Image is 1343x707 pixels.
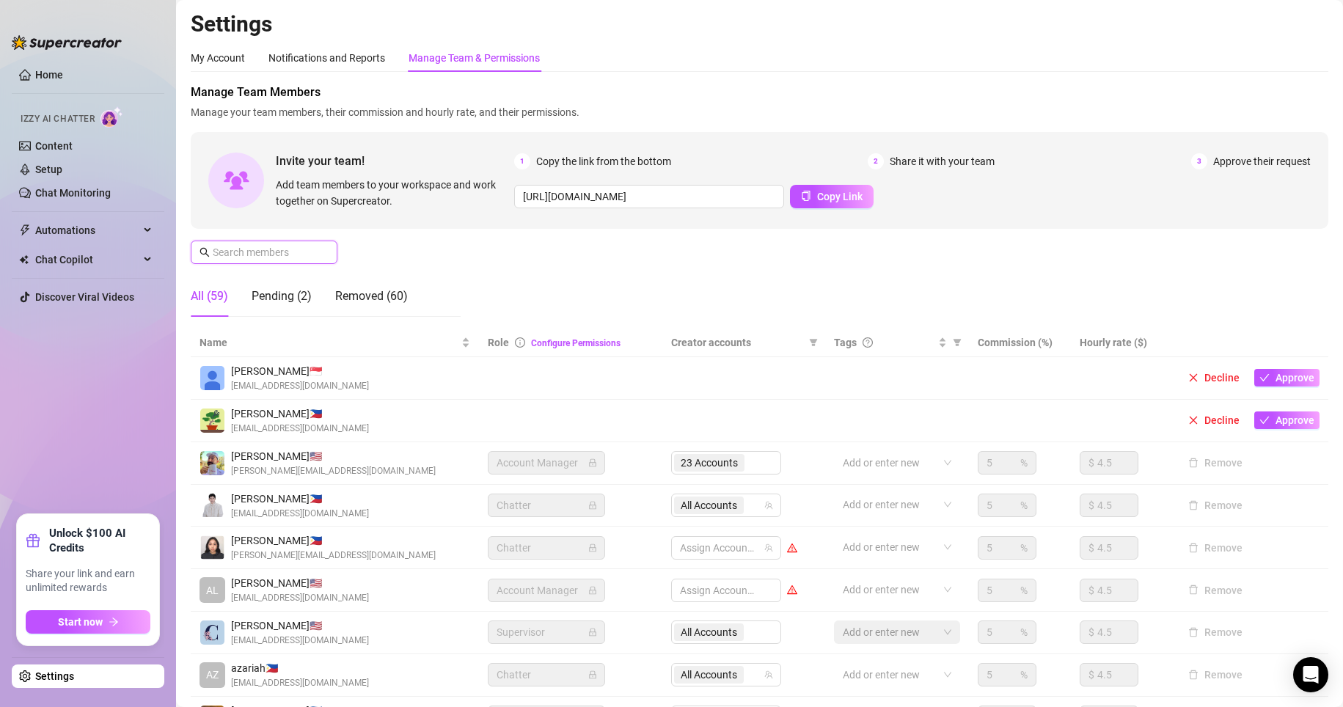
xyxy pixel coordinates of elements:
span: Decline [1204,414,1240,426]
img: Juan Mutya [200,409,224,433]
button: Remove [1182,666,1248,684]
img: Katrina Mendiola [200,535,224,560]
img: Caylie Clarke [200,620,224,645]
img: AI Chatter [100,106,123,128]
span: [PERSON_NAME] 🇺🇸 [231,575,369,591]
span: Share your link and earn unlimited rewards [26,567,150,596]
div: All (59) [191,287,228,305]
span: Supervisor [497,621,596,643]
span: Add team members to your workspace and work together on Supercreator. [276,177,508,209]
span: All Accounts [681,667,737,683]
span: AZ [206,667,219,683]
button: Start nowarrow-right [26,610,150,634]
span: filter [953,338,962,347]
img: Haydee Joy Gentiles [200,366,224,390]
span: All Accounts [681,497,737,513]
span: [EMAIL_ADDRESS][DOMAIN_NAME] [231,634,369,648]
button: Decline [1182,411,1245,429]
a: Home [35,69,63,81]
span: Chatter [497,664,596,686]
span: filter [950,331,965,353]
img: logo-BBDzfeDw.svg [12,35,122,50]
span: lock [588,586,597,595]
span: Creator accounts [671,334,803,351]
span: thunderbolt [19,224,31,236]
span: All Accounts [674,666,744,684]
span: [EMAIL_ADDRESS][DOMAIN_NAME] [231,507,369,521]
button: Remove [1182,539,1248,557]
span: Approve [1276,372,1314,384]
span: Account Manager [497,579,596,601]
span: Chat Copilot [35,248,139,271]
span: Name [200,334,458,351]
span: team [764,543,773,552]
span: team [764,670,773,679]
span: 2 [868,153,884,169]
div: Notifications and Reports [268,50,385,66]
span: lock [588,670,597,679]
button: Approve [1254,411,1320,429]
div: My Account [191,50,245,66]
a: Discover Viral Videos [35,291,134,303]
span: 1 [514,153,530,169]
span: Izzy AI Chatter [21,112,95,126]
span: [PERSON_NAME][EMAIL_ADDRESS][DOMAIN_NAME] [231,549,436,563]
span: close [1188,373,1199,383]
span: warning [787,543,797,553]
span: Manage your team members, their commission and hourly rate, and their permissions. [191,104,1328,120]
span: azariah 🇵🇭 [231,660,369,676]
button: Remove [1182,623,1248,641]
span: copy [801,191,811,201]
div: Open Intercom Messenger [1293,657,1328,692]
span: [EMAIL_ADDRESS][DOMAIN_NAME] [231,591,369,605]
button: Copy Link [790,185,874,208]
span: warning [787,585,797,595]
span: [PERSON_NAME] 🇵🇭 [231,532,436,549]
span: Invite your team! [276,152,514,170]
button: Remove [1182,454,1248,472]
span: team [764,501,773,510]
span: Start now [58,616,103,628]
span: gift [26,533,40,548]
th: Commission (%) [969,329,1072,357]
span: [PERSON_NAME] 🇵🇭 [231,491,369,507]
span: lock [588,458,597,467]
button: Remove [1182,582,1248,599]
button: Approve [1254,369,1320,387]
span: lock [588,501,597,510]
a: Configure Permissions [531,338,621,348]
span: AL [206,582,219,598]
span: filter [809,338,818,347]
span: [PERSON_NAME] 🇺🇸 [231,448,436,464]
span: [PERSON_NAME] 🇵🇭 [231,406,369,422]
span: info-circle [515,337,525,348]
span: Manage Team Members [191,84,1328,101]
h2: Settings [191,10,1328,38]
a: Setup [35,164,62,175]
span: Copy Link [817,191,863,202]
span: All Accounts [674,497,744,514]
span: lock [588,628,597,637]
span: Share it with your team [890,153,995,169]
th: Name [191,329,479,357]
span: [EMAIL_ADDRESS][DOMAIN_NAME] [231,422,369,436]
a: Settings [35,670,74,682]
span: check [1259,415,1270,425]
span: [PERSON_NAME] 🇺🇸 [231,618,369,634]
span: close [1188,415,1199,425]
span: Decline [1204,372,1240,384]
button: Decline [1182,369,1245,387]
span: arrow-right [109,617,119,627]
span: Approve [1276,414,1314,426]
span: filter [806,331,821,353]
img: Paul Andrei Casupanan [200,493,224,517]
span: [EMAIL_ADDRESS][DOMAIN_NAME] [231,676,369,690]
span: Automations [35,219,139,242]
span: Approve their request [1213,153,1311,169]
div: Removed (60) [335,287,408,305]
img: Chat Copilot [19,254,29,265]
strong: Unlock $100 AI Credits [49,526,150,555]
span: [EMAIL_ADDRESS][DOMAIN_NAME] [231,379,369,393]
span: question-circle [863,337,873,348]
span: [PERSON_NAME] 🇸🇬 [231,363,369,379]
